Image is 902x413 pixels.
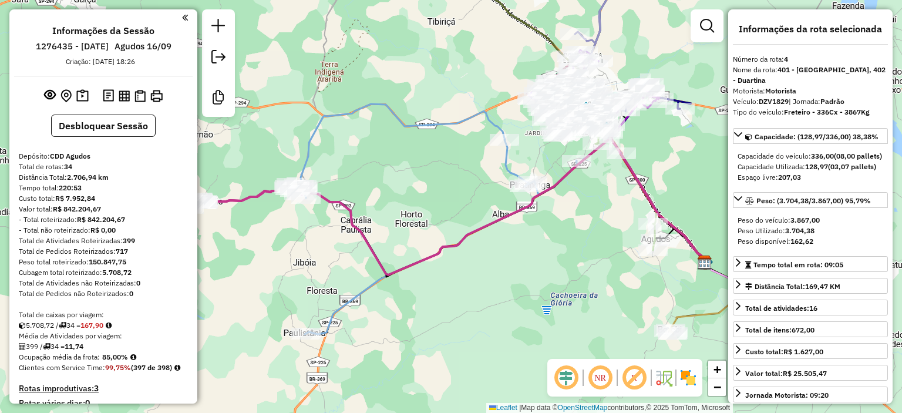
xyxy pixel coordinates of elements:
[19,162,188,172] div: Total de rotas:
[805,282,840,291] span: 169,47 KM
[738,226,883,236] div: Peso Utilizado:
[19,225,188,236] div: - Total não roteirizado:
[805,162,828,171] strong: 128,97
[738,216,820,224] span: Peso do veículo:
[42,86,58,105] button: Exibir sessão original
[43,343,51,350] i: Total de rotas
[713,362,721,377] span: +
[713,380,721,394] span: −
[131,363,172,372] strong: (397 de 398)
[733,54,888,65] div: Número da rota:
[783,369,827,378] strong: R$ 25.505,47
[59,322,66,329] i: Total de rotas
[738,162,883,172] div: Capacidade Utilizada:
[745,390,829,401] div: Jornada Motorista: 09:20
[19,214,188,225] div: - Total roteirizado:
[207,86,230,112] a: Criar modelo
[695,14,719,38] a: Exibir filtros
[756,196,871,205] span: Peso: (3.704,38/3.867,00) 95,79%
[620,364,648,392] span: Exibir rótulo
[65,342,83,351] strong: 11,74
[759,97,789,106] strong: DZV1829
[19,352,100,361] span: Ocupação média da frota:
[182,11,188,24] a: Clique aqui para minimizar o painel
[745,347,823,357] div: Custo total:
[19,204,188,214] div: Valor total:
[19,310,188,320] div: Total de caixas por viagem:
[809,304,817,313] strong: 16
[738,236,883,247] div: Peso disponível:
[129,289,133,298] strong: 0
[67,173,109,182] strong: 2.706,94 km
[811,152,834,160] strong: 336,00
[51,115,156,137] button: Desbloquear Sessão
[116,247,128,256] strong: 717
[19,331,188,341] div: Média de Atividades por viagem:
[123,236,135,245] strong: 399
[106,322,112,329] i: Meta Caixas/viagem: 260,20 Diferença: -92,30
[733,256,888,272] a: Tempo total em rota: 09:05
[733,96,888,107] div: Veículo:
[558,404,608,412] a: OpenStreetMap
[738,151,883,162] div: Capacidade do veículo:
[19,257,188,267] div: Peso total roteirizado:
[53,204,101,213] strong: R$ 842.204,67
[789,97,844,106] span: | Jornada:
[19,384,188,394] h4: Rotas improdutivas:
[85,398,90,408] strong: 0
[486,403,733,413] div: Map data © contributors,© 2025 TomTom, Microsoft
[19,151,188,162] div: Depósito:
[90,226,116,234] strong: R$ 0,00
[59,183,82,192] strong: 220:53
[733,278,888,294] a: Distância Total:169,47 KM
[733,86,888,96] div: Motorista:
[50,152,90,160] strong: CDD Agudos
[102,352,128,361] strong: 85,00%
[89,257,126,266] strong: 150.847,75
[792,325,815,334] strong: 672,00
[552,364,580,392] span: Ocultar deslocamento
[753,260,843,269] span: Tempo total em rota: 09:05
[765,86,796,95] strong: Motorista
[116,88,132,103] button: Visualizar relatório de Roteirização
[100,87,116,105] button: Logs desbloquear sessão
[834,152,882,160] strong: (08,00 pallets)
[733,23,888,35] h4: Informações da rota selecionada
[207,45,230,72] a: Exportar sessão
[654,368,673,387] img: Fluxo de ruas
[207,14,230,41] a: Nova sessão e pesquisa
[733,343,888,359] a: Custo total:R$ 1.627,00
[64,162,72,171] strong: 34
[784,55,788,63] strong: 4
[130,354,136,361] em: Média calculada utilizando a maior ocupação (%Peso ou %Cubagem) de cada rota da sessão. Rotas cro...
[19,246,188,257] div: Total de Pedidos Roteirizados:
[586,364,614,392] span: Ocultar NR
[733,210,888,251] div: Peso: (3.704,38/3.867,00) 95,79%
[745,304,817,313] span: Total de atividades:
[115,41,171,52] h6: Agudos 16/09
[519,404,521,412] span: |
[36,41,109,52] h6: 1276435 - [DATE]
[61,56,140,67] div: Criação: [DATE] 18:26
[19,343,26,350] i: Total de Atividades
[489,404,517,412] a: Leaflet
[578,101,594,116] img: Bauru
[784,108,870,116] strong: Freteiro - 336Cx - 3867Kg
[733,146,888,187] div: Capacidade: (128,97/336,00) 38,38%
[148,88,165,105] button: Imprimir Rotas
[19,320,188,331] div: 5.708,72 / 34 =
[745,281,840,292] div: Distância Total:
[19,398,188,408] h4: Rotas vários dias:
[708,378,726,396] a: Zoom out
[733,321,888,337] a: Total de itens:672,00
[599,121,614,136] img: 617 UDC Light Bauru
[174,364,180,371] em: Rotas cross docking consideradas
[55,194,95,203] strong: R$ 7.952,84
[733,300,888,315] a: Total de atividades:16
[52,25,154,36] h4: Informações da Sessão
[708,361,726,378] a: Zoom in
[80,321,103,330] strong: 167,90
[19,172,188,183] div: Distância Total:
[820,97,844,106] strong: Padrão
[790,216,820,224] strong: 3.867,00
